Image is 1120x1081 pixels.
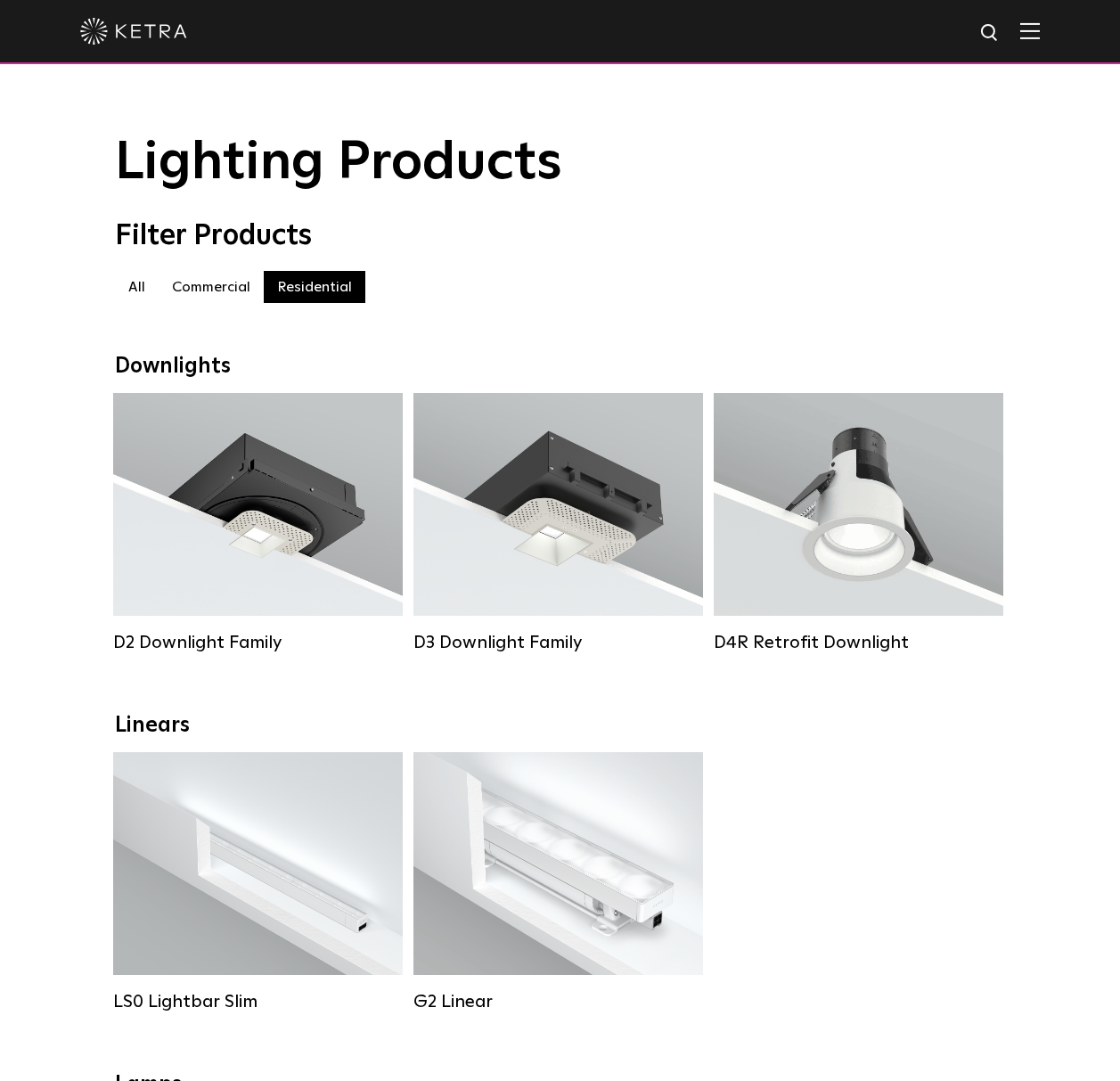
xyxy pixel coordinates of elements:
[413,752,703,1012] a: G2 Linear Lumen Output:400 / 700 / 1000Colors:WhiteBeam Angles:Flood / [GEOGRAPHIC_DATA] / Narrow...
[115,271,159,303] label: All
[714,393,1003,653] a: D4R Retrofit Downlight Lumen Output:800Colors:White / BlackBeam Angles:15° / 25° / 40° / 60°Watta...
[113,752,403,1012] a: LS0 Lightbar Slim Lumen Output:200 / 350Colors:White / BlackControl:X96 Controller
[115,713,1006,739] div: Linears
[115,354,1006,380] div: Downlights
[264,271,365,303] label: Residential
[413,632,703,653] div: D3 Downlight Family
[159,271,264,303] label: Commercial
[979,22,1001,45] img: search icon
[714,632,1003,653] div: D4R Retrofit Downlight
[113,393,403,653] a: D2 Downlight Family Lumen Output:1200Colors:White / Black / Gloss Black / Silver / Bronze / Silve...
[80,18,187,45] img: ketra-logo-2019-white
[113,991,403,1012] div: LS0 Lightbar Slim
[413,393,703,653] a: D3 Downlight Family Lumen Output:700 / 900 / 1100Colors:White / Black / Silver / Bronze / Paintab...
[115,136,562,190] span: Lighting Products
[413,991,703,1012] div: G2 Linear
[113,632,403,653] div: D2 Downlight Family
[1020,22,1040,39] img: Hamburger%20Nav.svg
[115,219,1006,253] div: Filter Products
